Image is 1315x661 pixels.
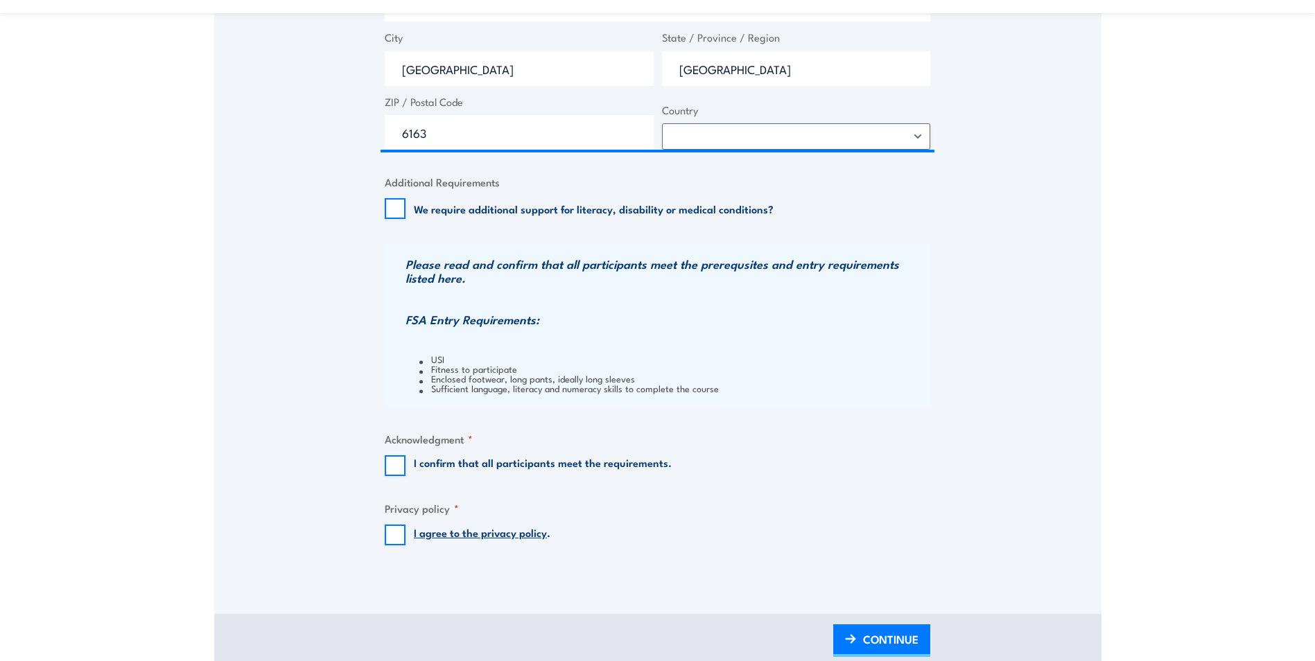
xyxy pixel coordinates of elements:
label: . [414,525,550,545]
h3: Please read and confirm that all participants meet the prerequsites and entry requirements listed... [406,257,927,285]
legend: Additional Requirements [385,174,500,190]
h3: FSA Entry Requirements: [406,312,927,326]
label: I confirm that all participants meet the requirements. [414,455,672,476]
li: Enclosed footwear, long pants, ideally long sleeves [419,373,927,383]
a: CONTINUE [833,624,930,657]
label: ZIP / Postal Code [385,94,654,110]
li: USI [419,354,927,364]
a: I agree to the privacy policy [414,525,547,540]
li: Fitness to participate [419,364,927,373]
li: Sufficient language, literacy and numeracy skills to complete the course [419,383,927,393]
label: Country [662,103,931,118]
label: State / Province / Region [662,30,931,46]
legend: Acknowledgment [385,431,473,447]
legend: Privacy policy [385,500,459,516]
span: CONTINUE [863,621,918,658]
label: We require additional support for literacy, disability or medical conditions? [414,202,774,215]
label: City [385,30,654,46]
